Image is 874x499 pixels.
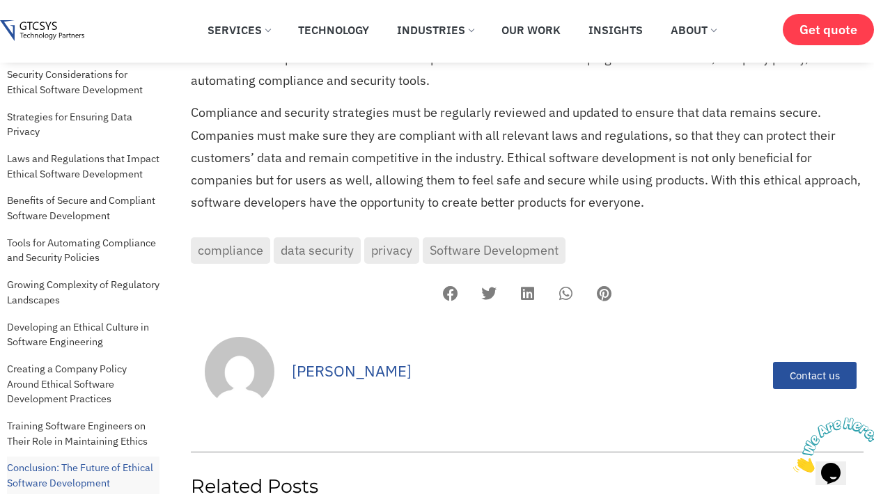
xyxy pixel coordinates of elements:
img: Picture of Uday Panchani [205,337,274,406]
a: Creating a Company Policy Around Ethical Software Development Practices [7,358,159,410]
div: Share on whatsapp [550,278,582,309]
a: Contact us [773,362,857,389]
span: Get quote [799,22,857,37]
div: Share on facebook [435,278,467,309]
img: Chat attention grabber [6,6,92,61]
a: Technology [288,15,380,45]
a: Laws and Regulations that Impact Ethical Software Development [7,148,159,184]
div: Share on twitter [474,278,505,309]
span: Related Posts [191,475,318,498]
div: Share on pinterest [588,278,620,309]
a: About [660,15,726,45]
a: Training Software Engineers on Their Role in Maintaining Ethics [7,415,159,452]
a: Benefits of Secure and Compliant Software Development [7,189,159,226]
span: Contact us [790,370,840,381]
a: Tools for Automating Compliance and Security Policies [7,232,159,269]
a: Industries [387,15,484,45]
a: Our Work [491,15,571,45]
a: Software Development [423,237,565,264]
p: Compliance and security strategies must be regularly reviewed and updated to ensure that data rem... [191,102,864,213]
a: Get quote [783,14,874,45]
a: compliance [191,237,270,264]
a: privacy [364,237,419,264]
a: Insights [578,15,653,45]
iframe: chat widget [788,412,874,478]
a: Services [197,15,281,45]
a: Developing an Ethical Culture in Software Engineering [7,316,159,353]
a: Growing Complexity of Regulatory Landscapes [7,274,159,310]
a: Security Considerations for Ethical Software Development [7,63,159,100]
a: Conclusion: The Future of Ethical Software Development [7,457,159,493]
a: [PERSON_NAME] [292,357,701,384]
div: Share on linkedin [512,278,543,309]
a: Strategies for Ensuring Data Privacy [7,106,159,143]
a: data security [274,237,361,264]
